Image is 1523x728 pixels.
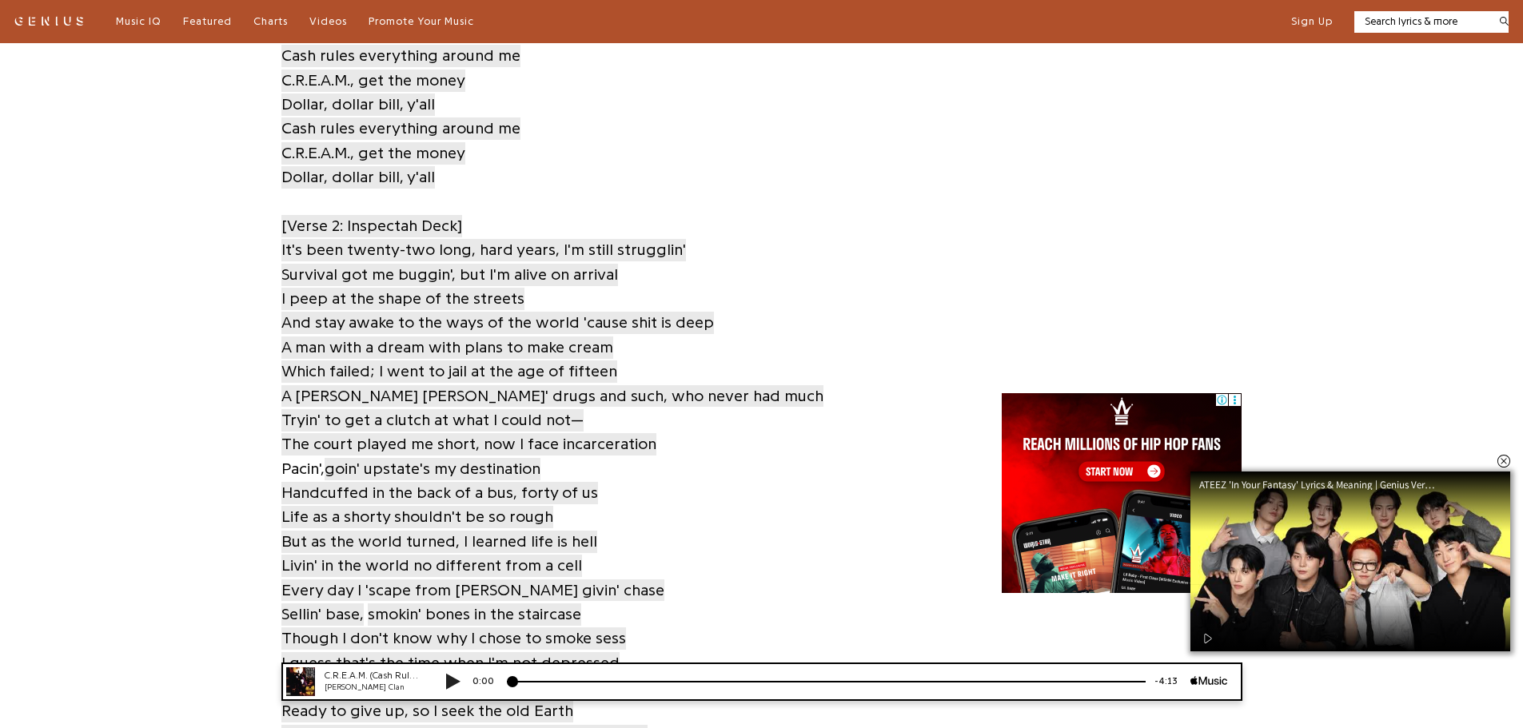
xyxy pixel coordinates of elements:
a: [Verse 2: Inspectah Deck] [281,213,462,238]
a: Promote Your Music [369,14,474,29]
span: [Verse 2: Inspectah Deck] [281,215,462,237]
input: Search lyrics & more [1354,14,1489,30]
span: Every day I 'scape from [PERSON_NAME] givin' chase Sellin' base, [281,579,664,626]
span: Videos [309,16,347,26]
a: The court played me short, now I face incarceration [281,432,656,456]
span: Cash rules everything around me C.R.E.A.M., get the money Dollar, dollar bill, y'all Cash rules e... [281,45,520,189]
span: Promote Your Music [369,16,474,26]
a: Livin' in the world no different from a cell [281,553,582,578]
span: The court played me short, now I face incarceration [281,433,656,455]
button: Sign Up [1291,14,1333,29]
a: Though I don't know why I chose to smoke sessI guess that's the time when I'm not depressed [281,626,626,675]
span: But as the world turned, I learned life is hell [281,531,597,553]
span: goin' upstate's my destination [325,458,540,480]
a: And stay awake to the ways of the world 'cause shit is deep [281,311,714,336]
span: Handcuffed in the back of a bus, forty of us [281,482,598,504]
span: Music IQ [116,16,161,26]
span: I peep at the shape of the streets [281,288,524,310]
iframe: Advertisement [1002,393,1242,593]
span: Livin' in the world no different from a cell [281,555,582,577]
a: goin' upstate's my destination [325,456,540,481]
span: Charts [253,16,288,26]
a: Music IQ [116,14,161,29]
a: smokin' bones in the staircase [368,602,581,627]
a: But as the world turned, I learned life is hell [281,529,597,554]
span: Life as a shorty shouldn't be so rough [281,506,553,528]
a: Featured [183,14,232,29]
a: Handcuffed in the back of a bus, forty of us [281,480,598,505]
a: Every day I 'scape from [PERSON_NAME] givin' chaseSellin' base, [281,578,664,627]
span: A man with a dream with plans to make cream Which failed; I went to jail at the age of fifteen [281,336,617,383]
span: A [PERSON_NAME] [PERSON_NAME]' drugs and such, who never had much Tryin' to get a clutch at what ... [281,385,823,432]
span: Featured [183,16,232,26]
a: A man with a dream with plans to make creamWhich failed; I went to jail at the age of fifteen [281,335,617,384]
a: Life as a shorty shouldn't be so rough [281,505,553,530]
div: -4:13 [877,12,922,26]
span: Though I don't know why I chose to smoke sess I guess that's the time when I'm not depressed [281,627,626,674]
span: It's been twenty-two long, hard years, I'm still strugglin' Survival got me buggin', but I'm aliv... [281,239,686,285]
a: Charts [253,14,288,29]
a: It's been twenty-two long, hard years, I'm still strugglin'Survival got me buggin', but I'm alive... [281,237,686,287]
span: smokin' bones in the staircase [368,603,581,626]
div: ATEEZ 'In Your Fantasy' Lyrics & Meaning | Genius Verified [1199,479,1447,490]
a: I peep at the shape of the streets [281,286,524,311]
a: Cash rules everything around meC.R.E.A.M., get the moneyDollar, dollar bill, y'allCash rules ever... [281,43,520,189]
a: Videos [309,14,347,29]
span: And stay awake to the ways of the world 'cause shit is deep [281,312,714,334]
a: A [PERSON_NAME] [PERSON_NAME]' drugs and such, who never had muchTryin' to get a clutch at what I... [281,384,823,433]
